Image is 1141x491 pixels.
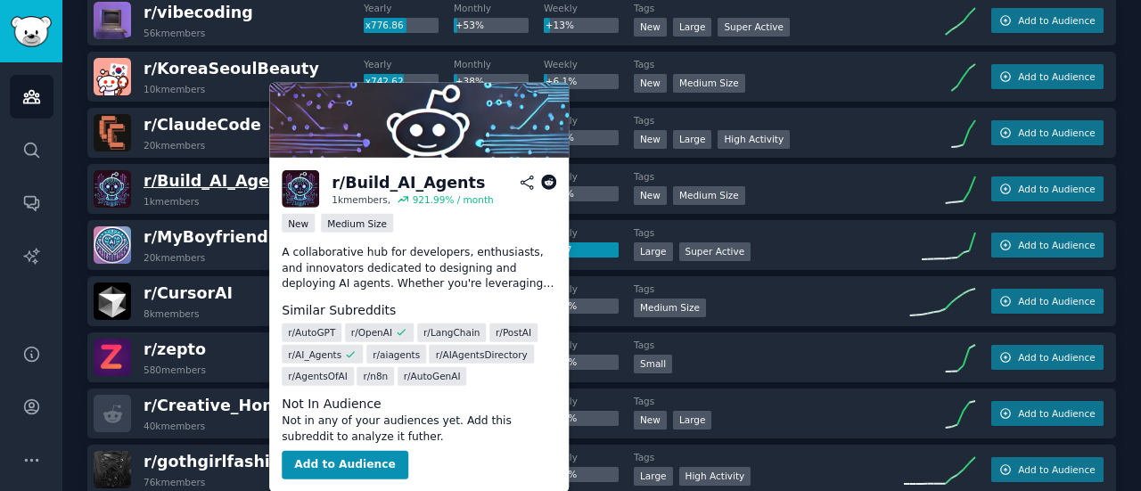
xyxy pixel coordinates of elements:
[282,170,319,208] img: Build_AI_Agents
[321,214,393,233] div: Medium Size
[1018,183,1095,195] span: Add to Audience
[144,251,205,264] div: 20k members
[282,301,556,320] dt: Similar Subreddits
[634,58,904,70] dt: Tags
[144,476,205,488] div: 76k members
[673,130,712,149] div: Large
[634,467,673,486] div: Large
[288,348,341,360] span: r/ AI_Agents
[364,2,454,14] dt: Yearly
[144,27,205,39] div: 56k members
[544,226,634,239] dt: Weekly
[1018,14,1095,27] span: Add to Audience
[94,114,131,151] img: ClaudeCode
[546,132,574,143] span: +15%
[144,228,301,246] span: r/ MyBoyfriendIsAI
[144,307,200,320] div: 8k members
[269,83,569,158] img: Build_AI_Agents
[144,83,205,95] div: 10k members
[454,2,544,14] dt: Monthly
[373,348,420,360] span: r/ aiagents
[634,170,904,183] dt: Tags
[1018,239,1095,251] span: Add to Audience
[991,345,1104,370] button: Add to Audience
[364,58,454,70] dt: Yearly
[144,284,233,302] span: r/ CursorAI
[679,467,751,486] div: High Activity
[456,20,484,30] span: +53%
[546,188,574,199] span: +23%
[634,411,667,430] div: New
[544,114,634,127] dt: Weekly
[94,451,131,488] img: gothgirlfashion
[634,242,673,261] div: Large
[634,2,904,14] dt: Tags
[634,186,667,205] div: New
[144,397,349,414] span: r/ Creative_Home_Decor
[332,193,390,206] div: 1k members,
[673,186,745,205] div: Medium Size
[456,76,484,86] span: +38%
[94,58,131,95] img: KoreaSeoulBeauty
[94,2,131,39] img: vibecoding
[1018,463,1095,476] span: Add to Audience
[144,340,206,358] span: r/ zepto
[94,282,131,320] img: CursorAI
[1018,127,1095,139] span: Add to Audience
[634,355,672,373] div: Small
[144,116,261,134] span: r/ ClaudeCode
[634,226,904,239] dt: Tags
[634,282,904,295] dt: Tags
[718,18,790,37] div: Super Active
[1018,70,1095,83] span: Add to Audience
[436,348,528,360] span: r/ AIAgentsDirectory
[144,420,205,432] div: 40k members
[544,451,634,463] dt: Weekly
[546,76,577,86] span: +6.1%
[634,451,904,463] dt: Tags
[282,395,556,413] dt: Not In Audience
[351,326,392,339] span: r/ OpenAI
[282,245,556,292] p: A collaborative hub for developers, enthusiasts, and innovators dedicated to designing and deploy...
[991,64,1104,89] button: Add to Audience
[634,18,667,37] div: New
[332,172,485,194] div: r/ Build_AI_Agents
[365,20,404,30] span: x776.86
[454,58,544,70] dt: Monthly
[144,453,291,471] span: r/ gothgirlfashion
[634,130,667,149] div: New
[144,172,297,190] span: r/ Build_AI_Agents
[94,226,131,264] img: MyBoyfriendIsAI
[144,60,319,78] span: r/ KoreaSeoulBeauty
[94,339,131,376] img: zepto
[1018,407,1095,420] span: Add to Audience
[544,339,634,351] dt: Weekly
[365,76,404,86] span: x742.62
[673,18,712,37] div: Large
[634,114,904,127] dt: Tags
[144,195,200,208] div: 1k members
[991,289,1104,314] button: Add to Audience
[673,74,745,93] div: Medium Size
[1018,295,1095,307] span: Add to Audience
[1018,351,1095,364] span: Add to Audience
[544,58,634,70] dt: Weekly
[282,451,408,479] button: Add to Audience
[634,395,904,407] dt: Tags
[673,411,712,430] div: Large
[991,120,1104,145] button: Add to Audience
[544,2,634,14] dt: Weekly
[991,233,1104,258] button: Add to Audience
[11,16,52,47] img: GummySearch logo
[679,242,751,261] div: Super Active
[991,457,1104,482] button: Add to Audience
[544,282,634,295] dt: Weekly
[634,339,904,351] dt: Tags
[991,8,1104,33] button: Add to Audience
[144,4,253,21] span: r/ vibecoding
[363,370,388,382] span: r/ n8n
[288,326,335,339] span: r/ AutoGPT
[634,299,706,317] div: Medium Size
[94,170,131,208] img: Build_AI_Agents
[991,401,1104,426] button: Add to Audience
